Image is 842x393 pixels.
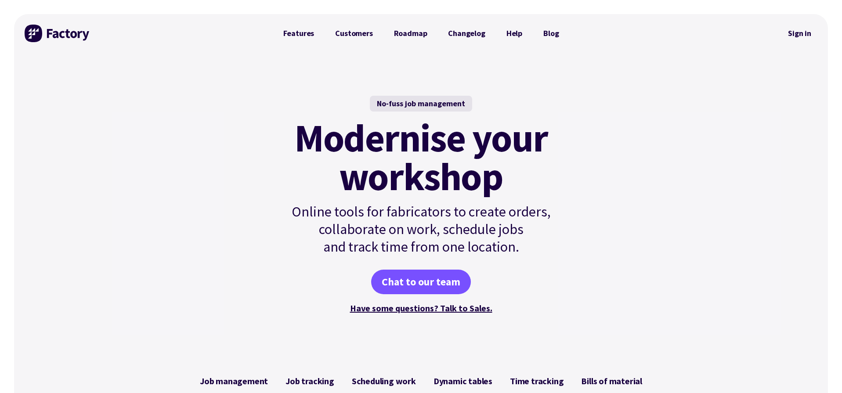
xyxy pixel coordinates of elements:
[350,303,492,314] a: Have some questions? Talk to Sales.
[533,25,569,42] a: Blog
[437,25,495,42] a: Changelog
[285,376,334,386] span: Job tracking
[782,23,817,43] a: Sign in
[371,270,471,294] a: Chat to our team
[510,376,564,386] span: Time tracking
[581,376,642,386] span: Bills of material
[325,25,383,42] a: Customers
[352,376,416,386] span: Scheduling work
[25,25,90,42] img: Factory
[273,203,570,256] p: Online tools for fabricators to create orders, collaborate on work, schedule jobs and track time ...
[294,119,548,196] mark: Modernise your workshop
[434,376,492,386] span: Dynamic tables
[273,25,570,42] nav: Primary Navigation
[782,23,817,43] nav: Secondary Navigation
[383,25,438,42] a: Roadmap
[798,351,842,393] iframe: Chat Widget
[496,25,533,42] a: Help
[200,376,268,386] span: Job management
[273,25,325,42] a: Features
[370,96,472,112] div: No-fuss job management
